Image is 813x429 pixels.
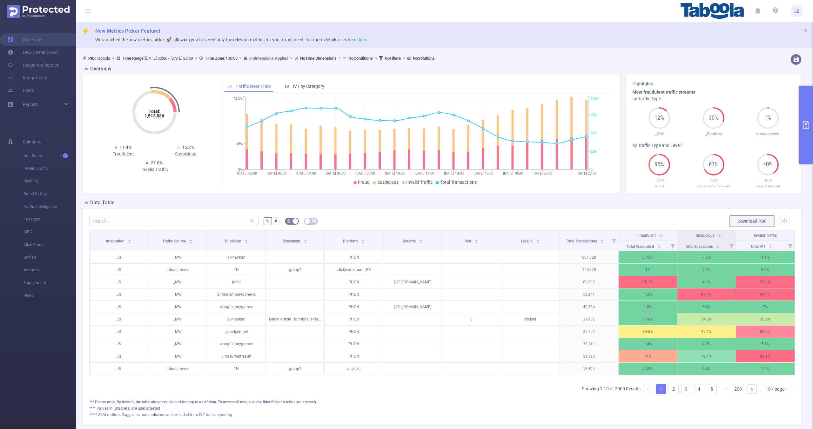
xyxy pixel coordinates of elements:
p: 8.1% [736,251,795,263]
p: JS [90,326,148,338]
i: icon: bg-colors [287,219,291,223]
span: > [110,56,116,61]
p: _MW [148,276,207,288]
a: docs [357,37,367,42]
a: Help Center (New) [8,46,59,59]
p: 18.1% [677,350,736,362]
li: 5 [707,384,717,394]
span: New Metrics Picker Feature! [95,28,160,34]
div: Invalid Traffic [123,166,186,173]
span: Anti-Fraud [24,149,76,162]
li: Next Page [747,384,757,394]
p: _Desktop [687,131,741,137]
tspan: 0% [238,168,243,172]
p: taboolanews [741,131,795,137]
span: > [238,56,244,61]
li: 1 [656,384,666,394]
p: 45.1% [677,326,736,338]
i: Filter menu [727,241,736,251]
i: icon: down [785,387,789,392]
span: Referral [403,239,417,243]
i: icon: caret-down [657,246,661,248]
b: Most fraudulent traffic streams [632,89,695,95]
input: Search... [89,216,259,226]
li: 3 [681,384,691,394]
li: 200 [732,384,744,394]
b: Time Zone: [205,56,225,61]
a: Overview [8,33,41,46]
p: 58,241 [560,288,618,300]
span: Total Suspicious [685,244,714,249]
span: Passport [24,213,76,226]
p: clicked [501,313,560,325]
span: > [193,56,199,61]
div: Sort [244,238,248,242]
p: 1.8% [619,301,677,313]
span: > [373,56,379,61]
p: group2 [266,363,324,375]
tspan: 75K [591,113,597,117]
p: JS [90,338,148,350]
p: 0 [442,313,501,325]
tspan: 42.5% [233,97,243,101]
tspan: [DATE] 23:00 [577,171,596,175]
p: airfind-smore-topnews [207,288,265,300]
p: 69,202 [560,276,618,288]
button: Download PDF [729,215,775,227]
p: clicktest [325,363,383,375]
p: 40,734 [560,301,618,313]
div: Sort [361,238,365,242]
p: 30,111 [560,338,618,350]
p: TN [207,363,265,375]
p: _MW [148,288,207,300]
p: wangfu-jonygamee [207,301,265,313]
p: 74% [619,350,677,362]
span: 1% [757,115,779,121]
p: 601,520 [560,251,618,263]
i: icon: close [803,29,808,33]
tspan: 0 [591,168,593,172]
span: Reports [23,102,38,107]
i: icon: caret-down [536,241,540,243]
i: icon: caret-up [769,244,772,246]
span: > [401,56,407,61]
span: Traffic Over Time [236,84,271,89]
a: 5 [707,384,716,394]
i: icon: caret-down [304,241,307,243]
i: icon: thunderbolt [83,29,89,35]
p: PHON [325,276,383,288]
i: icon: caret-up [128,238,131,240]
tspan: 1,513,836 [144,113,164,118]
p: lgkm-lgkmnet [207,326,265,338]
u: 8 Dimensions Applied [249,56,288,61]
span: Traffic Source [162,239,187,243]
span: > [337,56,343,61]
p: 1.4% [619,338,677,350]
p: 98.4% [677,288,736,300]
i: icon: user [83,56,88,60]
i: icon: bar-chart [285,84,289,89]
span: Unified [24,251,76,264]
span: MRC [24,226,76,238]
p: _MW [148,338,207,350]
p: 7.4% [736,363,795,375]
p: 0.59% [619,363,677,375]
p: 4.2% [677,338,736,350]
tspan: 15% [236,142,243,146]
div: Suspicious [154,151,217,157]
p: _MW [148,251,207,263]
b: No Solutions [413,56,435,61]
i: icon: caret-up [244,238,248,240]
i: icon: caret-down [474,241,478,243]
p: 7.6% [677,251,736,263]
p: PHON [325,288,383,300]
span: We launched the new metrics picker 🚀, allowing you to select only the relevant metrics for your e... [95,37,367,42]
a: 200 [732,384,744,394]
tspan: [DATE] 06:00 [326,171,346,175]
a: 2 [669,384,678,394]
p: 5.2% [677,301,736,313]
tspan: [DATE] 16:00 [474,171,493,175]
span: 12% [648,115,670,121]
span: Total Transactions [440,180,477,185]
li: Showing 1-10 of 2000 Results [582,384,641,394]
